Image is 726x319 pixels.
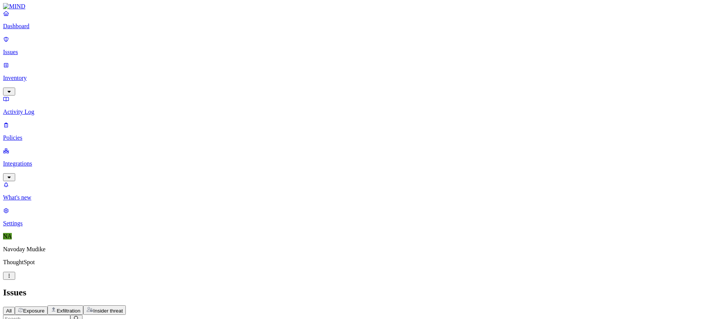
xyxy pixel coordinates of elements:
[23,308,44,314] span: Exposure
[3,121,723,141] a: Policies
[3,75,723,81] p: Inventory
[6,308,12,314] span: All
[3,147,723,180] a: Integrations
[3,246,723,253] p: Navoday Mudike
[3,23,723,30] p: Dashboard
[3,233,12,239] span: NA
[57,308,80,314] span: Exfiltration
[93,308,123,314] span: Insider threat
[3,62,723,94] a: Inventory
[3,49,723,56] p: Issues
[3,96,723,115] a: Activity Log
[3,108,723,115] p: Activity Log
[3,259,723,266] p: ThoughtSpot
[3,36,723,56] a: Issues
[3,134,723,141] p: Policies
[3,287,723,298] h2: Issues
[3,207,723,227] a: Settings
[3,220,723,227] p: Settings
[3,181,723,201] a: What's new
[3,194,723,201] p: What's new
[3,10,723,30] a: Dashboard
[3,3,723,10] a: MIND
[3,3,25,10] img: MIND
[3,160,723,167] p: Integrations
